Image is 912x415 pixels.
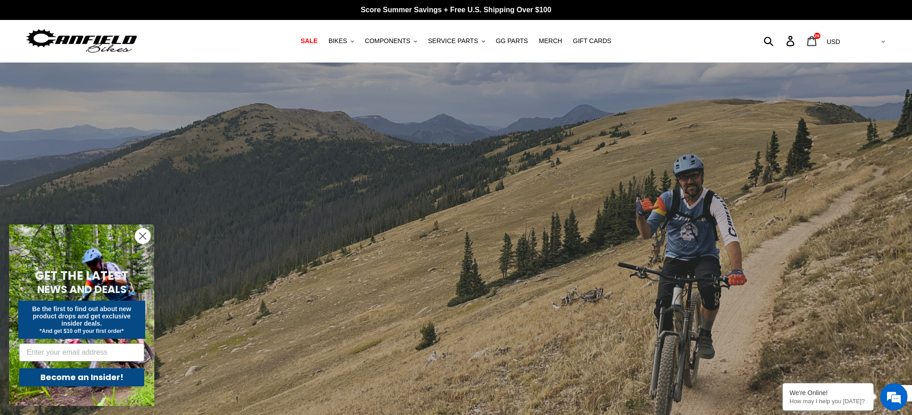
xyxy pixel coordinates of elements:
[35,268,128,284] span: GET THE LATEST
[802,31,823,51] a: 26
[496,37,528,45] span: GG PARTS
[296,35,322,47] a: SALE
[324,35,358,47] button: BIKES
[301,37,318,45] span: SALE
[428,37,478,45] span: SERVICE PARTS
[789,389,867,396] div: We're Online!
[135,228,151,244] button: Close dialog
[539,37,562,45] span: MERCH
[365,37,410,45] span: COMPONENTS
[32,305,132,327] span: Be the first to find out about new product drops and get exclusive insider deals.
[329,37,347,45] span: BIKES
[423,35,489,47] button: SERVICE PARTS
[534,35,567,47] a: MERCH
[360,35,422,47] button: COMPONENTS
[769,31,792,51] input: Search
[37,282,127,297] span: NEWS AND DEALS
[569,35,616,47] a: GIFT CARDS
[814,34,819,38] span: 26
[491,35,533,47] a: GG PARTS
[25,27,138,55] img: Canfield Bikes
[39,328,123,334] span: *And get $10 off your first order*
[19,343,144,361] input: Enter your email address
[19,368,144,386] button: Become an Insider!
[789,398,867,405] p: How may I help you today?
[573,37,612,45] span: GIFT CARDS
